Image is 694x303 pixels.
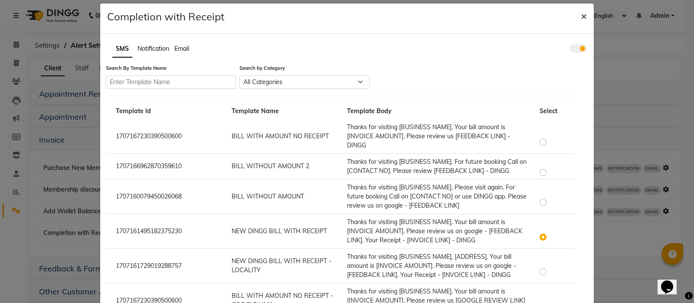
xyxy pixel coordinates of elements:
span: 1707160079450026068 [116,192,182,200]
input: Enter Template Name [106,75,236,89]
h4: Completion with Receipt [107,10,224,23]
span: BILL WITH AMOUNT NO RECEIPT [232,132,329,140]
iframe: chat widget [658,268,685,294]
span: Notification [137,45,169,52]
span: Thanks for visiting [BUSINESS NAME]. For future booking Call on [CONTACT NO]. Please review [FEED... [347,158,527,175]
div: Template Name [225,107,341,116]
span: 1707161729019288757 [116,262,182,270]
span: BILL WITHOUT AMOUNT 2 [232,162,309,170]
span: NEW DINGG BILL WITH RECEIPT [232,227,327,235]
span: BILL WITHOUT AMOUNT [232,192,304,200]
span: 1707166962870359610 [116,162,182,170]
label: Search By Template Name [106,65,236,72]
span: Thanks for visiting [BUSINESS NAME], [ADDRESS]. Your bill amount is [INVOICE AMOUNT]. Please revi... [347,253,516,279]
span: Thanks for visiting [BUSINESS NAME]. Your bill amount is [INVOICE AMOUNT]. Please review us on go... [347,218,522,244]
span: × [581,9,587,22]
span: SMS [116,45,129,52]
label: Search by Category [239,65,370,72]
div: Select [533,107,572,116]
span: 1707161495182375230 [116,227,182,235]
div: Template Id [109,107,225,116]
span: Email [174,45,189,52]
span: NEW DINGG BILL WITH RECEIPT - LOCALITY [232,257,331,274]
span: Thanks for visiting [BUSINESS NAME]. Please visit again. For future booking Call on [CONTACT NO] ... [347,183,527,209]
span: 1707167230390500600 [116,132,182,140]
button: × [574,3,594,28]
div: Template Body [340,107,533,116]
span: Thanks for visiting [BUSINESS NAME]. Your bill amount is [INVOICE AMOUNT]. Please review us [FEED... [347,123,510,149]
